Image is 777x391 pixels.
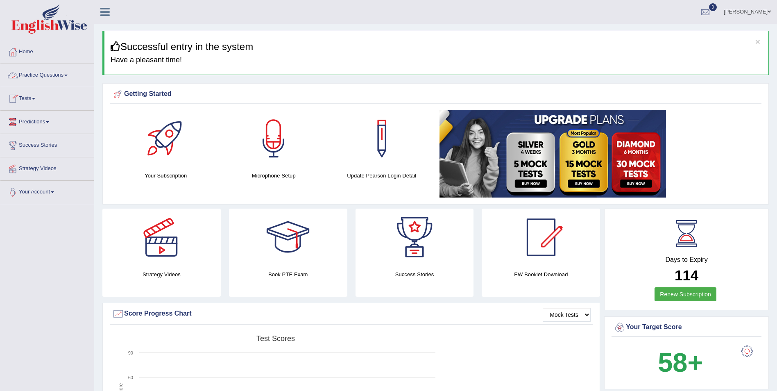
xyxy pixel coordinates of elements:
[655,287,716,301] a: Renew Subscription
[675,267,698,283] b: 114
[229,270,347,279] h4: Book PTE Exam
[332,171,431,180] h4: Update Pearson Login Detail
[658,348,703,377] b: 58+
[439,110,666,198] img: small5.jpg
[0,157,94,178] a: Strategy Videos
[614,321,759,334] div: Your Target Score
[128,350,133,355] text: 90
[112,88,759,100] div: Getting Started
[356,270,474,279] h4: Success Stories
[0,134,94,155] a: Success Stories
[112,308,591,320] div: Score Progress Chart
[0,111,94,131] a: Predictions
[755,37,760,46] button: ×
[709,3,717,11] span: 0
[0,87,94,108] a: Tests
[224,171,323,180] h4: Microphone Setup
[111,41,762,52] h3: Successful entry in the system
[128,375,133,380] text: 60
[116,171,215,180] h4: Your Subscription
[0,41,94,61] a: Home
[111,56,762,64] h4: Have a pleasant time!
[482,270,600,279] h4: EW Booklet Download
[0,64,94,84] a: Practice Questions
[256,334,295,343] tspan: Test scores
[102,270,221,279] h4: Strategy Videos
[614,256,759,264] h4: Days to Expiry
[0,181,94,201] a: Your Account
